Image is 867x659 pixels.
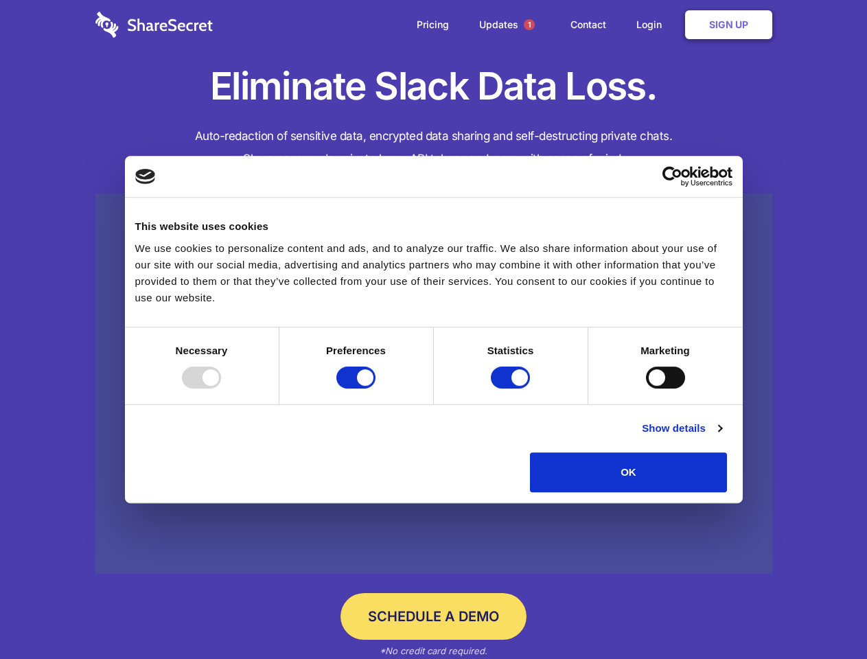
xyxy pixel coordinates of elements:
div: This website uses cookies [135,218,732,235]
a: Wistia video thumbnail [95,194,772,575]
span: 1 [524,19,535,30]
a: Sign Up [685,10,772,39]
strong: Marketing [640,345,690,356]
strong: Statistics [487,345,534,356]
a: Login [623,3,682,46]
a: Schedule a Demo [340,593,527,640]
em: *No credit card required. [380,645,487,656]
a: Contact [557,3,620,46]
img: logo-wordmark-white-trans-d4663122ce5f474addd5e946df7df03e33cb6a1c49d2221995e7729f52c070b2.svg [95,12,213,38]
h1: Eliminate Slack Data Loss. [95,62,772,111]
strong: Preferences [326,345,386,356]
a: Pricing [403,3,463,46]
a: Show details [642,420,721,437]
a: Usercentrics Cookiebot - opens in a new window [612,166,732,187]
h4: Auto-redaction of sensitive data, encrypted data sharing and self-destructing private chats. Shar... [95,125,772,170]
strong: Necessary [176,345,228,356]
div: We use cookies to personalize content and ads, and to analyze our traffic. We also share informat... [135,240,732,306]
img: logo [135,169,156,184]
button: OK [530,452,727,492]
